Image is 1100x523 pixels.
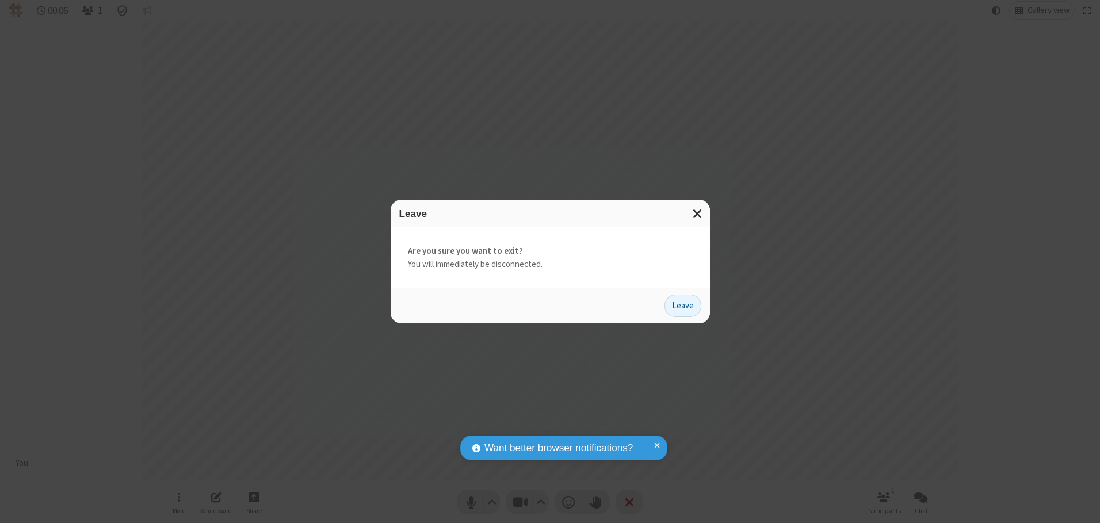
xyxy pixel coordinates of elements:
strong: Are you sure you want to exit? [408,245,693,258]
h3: Leave [399,208,701,219]
div: You will immediately be disconnected. [391,227,710,288]
span: Want better browser notifications? [484,441,633,456]
button: Leave [664,295,701,318]
button: Close modal [686,200,710,228]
